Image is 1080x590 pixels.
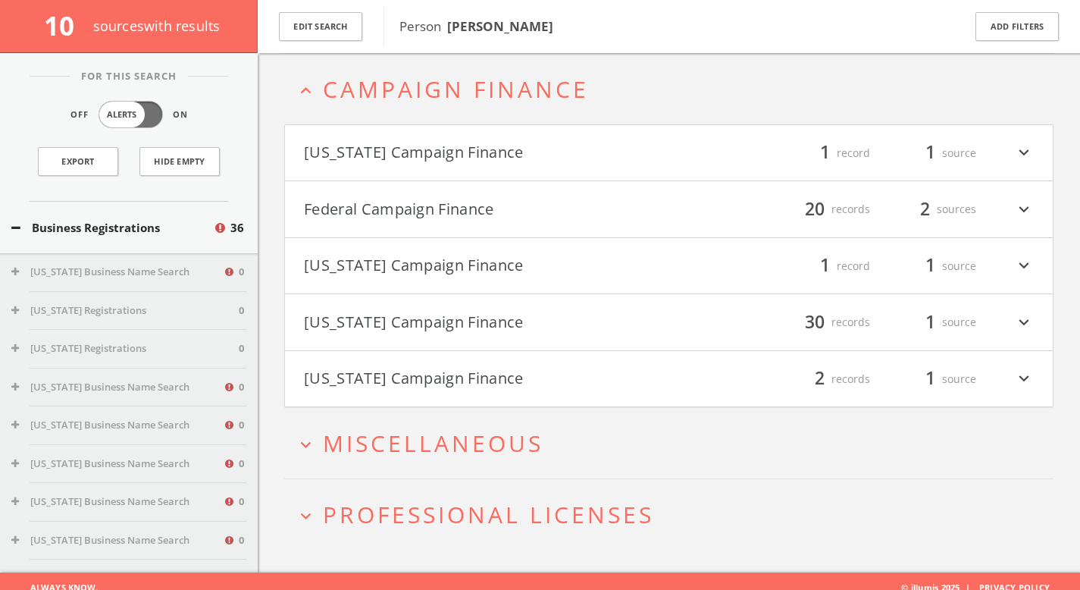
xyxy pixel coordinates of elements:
button: [US_STATE] Campaign Finance [304,253,669,279]
button: [US_STATE] Campaign Finance [304,366,669,392]
button: [US_STATE] Registrations [11,571,233,586]
button: Business Registrations [11,219,213,237]
button: Federal Campaign Finance [304,196,669,222]
span: source s with results [93,17,221,35]
div: records [779,196,870,222]
span: Off [70,108,89,121]
button: [US_STATE] Business Name Search [11,418,223,433]
span: 34 [233,571,244,586]
span: 0 [239,418,244,433]
span: 30 [798,309,831,335]
button: [US_STATE] Registrations [11,341,239,356]
button: [US_STATE] Campaign Finance [304,309,669,335]
span: Person [399,17,553,35]
i: expand_more [1014,309,1034,335]
span: 0 [239,494,244,510]
div: source [885,366,976,392]
div: source [885,253,976,279]
i: expand_more [1014,253,1034,279]
span: 1 [919,366,942,392]
button: expand_moreMiscellaneous [296,431,1053,456]
span: 1 [813,140,837,166]
button: [US_STATE] Campaign Finance [304,140,669,166]
button: [US_STATE] Business Name Search [11,457,223,472]
span: 10 [44,8,87,43]
i: expand_less [296,80,316,101]
span: 0 [239,457,244,472]
i: expand_more [296,506,316,526]
span: 0 [239,341,244,356]
button: Add Filters [975,12,1059,42]
i: expand_more [1014,196,1034,222]
span: 2 [913,196,937,222]
button: [US_STATE] Business Name Search [11,494,223,510]
div: record [779,253,870,279]
a: Export [38,147,118,176]
i: expand_more [296,435,316,455]
span: 20 [798,196,831,222]
div: records [779,366,870,392]
button: Edit Search [279,12,362,42]
div: source [885,140,976,166]
span: 0 [239,380,244,395]
b: [PERSON_NAME] [447,17,553,35]
span: On [173,108,188,121]
span: 1 [919,253,942,279]
button: expand_lessCampaign Finance [296,77,1053,102]
span: 0 [239,303,244,319]
button: [US_STATE] Business Name Search [11,380,223,395]
i: expand_more [1014,366,1034,392]
span: 0 [239,533,244,548]
span: 1 [919,140,942,166]
span: 0 [239,265,244,280]
button: expand_moreProfessional Licenses [296,502,1053,527]
i: expand_more [1014,140,1034,166]
div: record [779,140,870,166]
span: 36 [230,219,244,237]
button: [US_STATE] Business Name Search [11,533,223,548]
div: records [779,309,870,335]
span: Miscellaneous [323,428,543,459]
div: source [885,309,976,335]
span: Campaign Finance [323,74,589,105]
span: 1 [813,253,837,279]
span: 2 [808,366,831,392]
button: Hide Empty [139,147,220,176]
div: sources [885,196,976,222]
button: [US_STATE] Business Name Search [11,265,223,280]
span: For This Search [70,69,188,84]
span: 1 [919,309,942,335]
span: Professional Licenses [323,499,654,530]
button: [US_STATE] Registrations [11,303,239,319]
